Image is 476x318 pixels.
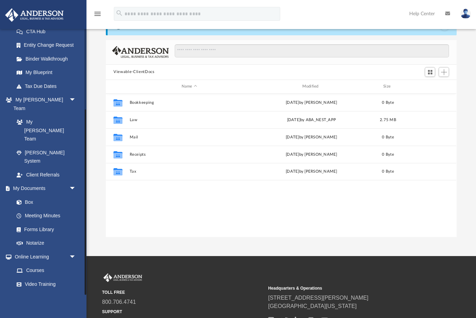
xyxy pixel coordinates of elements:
a: Entity Change Request [10,38,86,52]
span: 0 Byte [382,152,394,156]
i: search [116,9,123,17]
button: Switch to Grid View [425,67,435,77]
a: CTA Hub [10,25,86,38]
a: Video Training [10,277,80,291]
a: Resources [10,291,83,305]
a: Notarize [10,236,83,250]
button: Viewable-ClientDocs [113,69,154,75]
a: Box [10,195,80,209]
small: Headquarters & Operations [268,285,429,291]
small: SUPPORT [102,309,263,315]
a: [PERSON_NAME] System [10,146,83,168]
img: Anderson Advisors Platinum Portal [3,8,66,22]
a: Courses [10,264,83,278]
div: [DATE] by [PERSON_NAME] [252,99,371,106]
a: My [PERSON_NAME] Team [10,115,80,146]
small: TOLL FREE [102,289,263,296]
div: id [405,83,454,90]
a: [GEOGRAPHIC_DATA][US_STATE] [268,303,357,309]
a: Online Learningarrow_drop_down [5,250,83,264]
a: 800.706.4741 [102,299,136,305]
div: id [109,83,126,90]
img: Anderson Advisors Platinum Portal [102,273,144,282]
a: Meeting Minutes [10,209,83,223]
div: Name [129,83,249,90]
span: 0 Byte [382,170,394,173]
div: Modified [252,83,371,90]
a: Forms Library [10,222,80,236]
div: [DATE] by ABA_NEST_APP [252,117,371,123]
button: Tax [130,169,249,174]
a: Tax Due Dates [10,79,86,93]
a: My Documentsarrow_drop_down [5,182,83,196]
span: arrow_drop_down [69,250,83,264]
span: arrow_drop_down [69,93,83,107]
img: User Pic [460,9,471,19]
span: 0 Byte [382,100,394,104]
div: [DATE] by [PERSON_NAME] [252,169,371,175]
a: menu [93,13,102,18]
button: Add [439,67,449,77]
button: Mail [130,135,249,139]
span: 0 Byte [382,135,394,139]
a: My Blueprint [10,66,83,80]
a: Binder Walkthrough [10,52,86,66]
button: Law [130,117,249,122]
a: Client Referrals [10,168,83,182]
button: Receipts [130,152,249,156]
i: menu [93,10,102,18]
div: [DATE] by [PERSON_NAME] [252,151,371,157]
button: Bookkeeping [130,100,249,105]
div: Size [374,83,402,90]
div: grid [106,94,456,237]
a: [STREET_ADDRESS][PERSON_NAME] [268,295,368,301]
div: [DATE] by [PERSON_NAME] [252,134,371,140]
span: arrow_drop_down [69,182,83,196]
input: Search files and folders [175,44,449,57]
span: 2.75 MB [380,118,396,121]
a: My [PERSON_NAME] Teamarrow_drop_down [5,93,83,115]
